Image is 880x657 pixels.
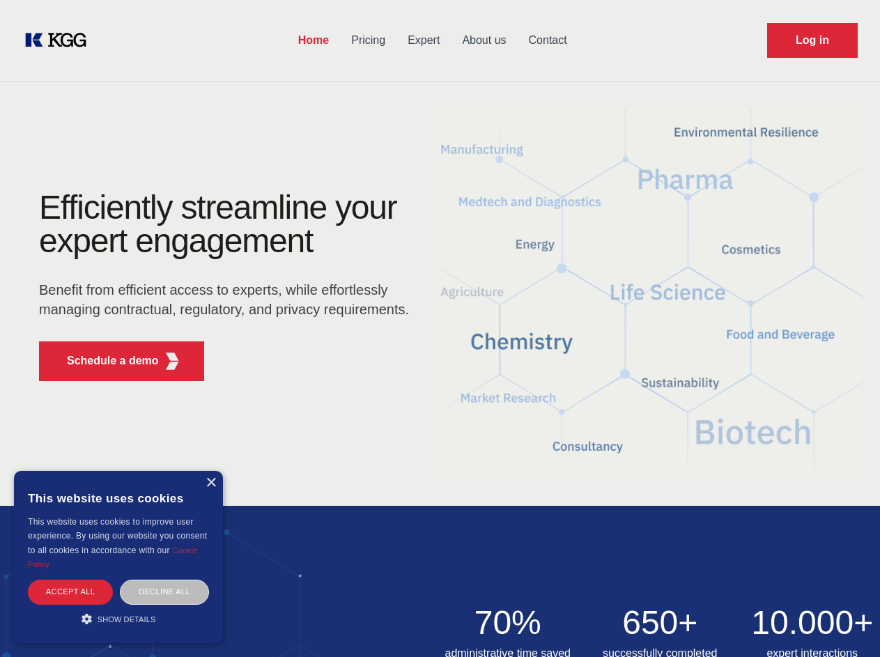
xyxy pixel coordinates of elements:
a: Cookie Policy [28,546,198,569]
a: KOL Knowledge Platform: Talk to Key External Experts (KEE) [22,29,98,52]
a: Contact [518,22,578,59]
img: KGG Fifth Element RED [440,91,864,492]
span: Show details [98,615,156,624]
h1: Efficiently streamline your expert engagement [39,191,418,258]
p: Benefit from efficient access to experts, while effortlessly managing contractual, regulatory, an... [39,280,418,319]
a: Home [287,22,340,59]
a: Pricing [340,22,396,59]
div: Close [206,478,216,488]
p: Schedule a demo [67,353,159,369]
a: Request Demo [767,23,858,58]
a: About us [451,22,517,59]
h2: 70% [440,606,576,640]
div: Accept all [28,580,113,604]
div: This website uses cookies [28,481,209,515]
a: Expert [396,22,451,59]
h2: 650+ [592,606,728,640]
span: This website uses cookies to improve user experience. By using our website you consent to all coo... [28,517,207,555]
img: KGG Fifth Element RED [164,353,181,370]
div: Decline all [120,580,209,604]
div: Show details [28,612,209,626]
button: Schedule a demoKGG Fifth Element RED [39,341,204,381]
